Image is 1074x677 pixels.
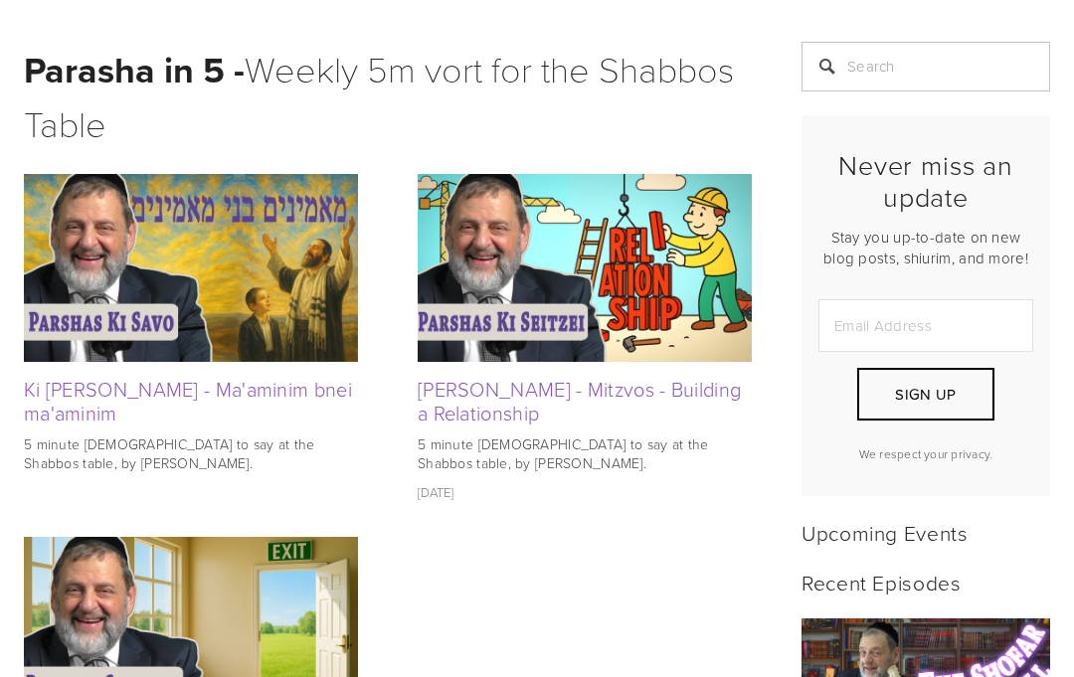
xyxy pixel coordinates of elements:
[418,174,752,362] img: Ki Seitzei - Mitzvos - Building a Relationship
[24,174,358,362] img: Ki Savo - Ma'aminim bnei ma'aminim
[418,483,454,501] time: [DATE]
[24,42,752,150] h1: Weekly 5m vort for the Shabbos Table
[418,434,752,473] p: 5 minute [DEMOGRAPHIC_DATA] to say at the Shabbos table, by [PERSON_NAME].
[24,434,358,473] p: 5 minute [DEMOGRAPHIC_DATA] to say at the Shabbos table, by [PERSON_NAME].
[418,375,741,426] a: [PERSON_NAME] - Mitzvos - Building a Relationship
[818,299,1033,352] input: Email Address
[818,227,1033,268] p: Stay you up-to-date on new blog posts, shiurim, and more!
[802,570,1050,594] h2: Recent Episodes
[818,149,1033,214] h2: Never miss an update
[24,44,245,95] strong: Parasha in 5 -
[24,375,352,426] a: Ki [PERSON_NAME] - Ma'aminim bnei ma'aminim
[802,42,1050,91] input: Search
[818,445,1033,462] p: We respect your privacy.
[802,520,1050,545] h2: Upcoming Events
[895,384,956,405] span: Sign Up
[857,368,994,421] button: Sign Up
